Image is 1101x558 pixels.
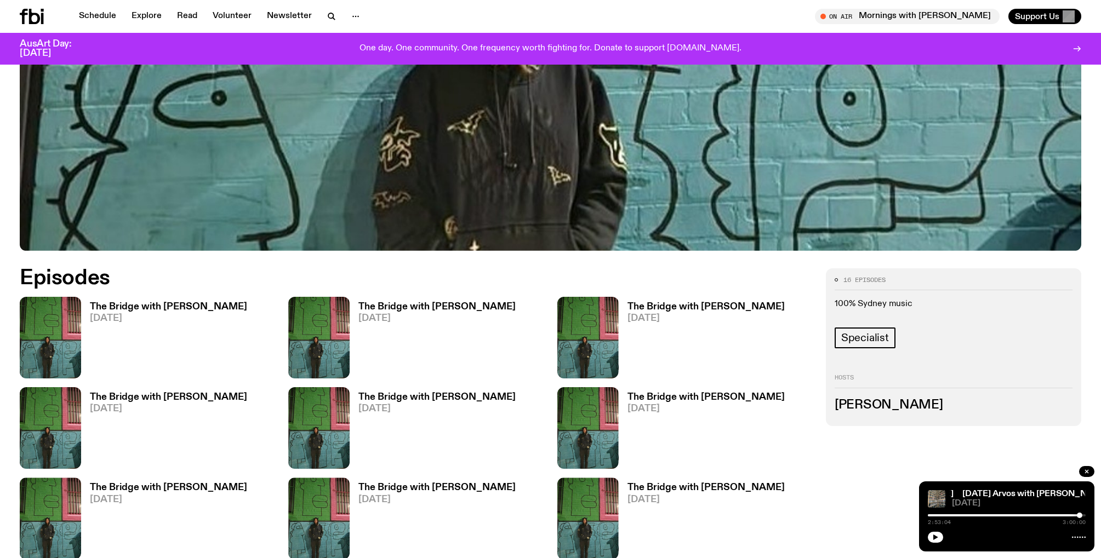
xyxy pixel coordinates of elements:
[557,297,619,378] img: Amelia Sparke is wearing a black hoodie and pants, leaning against a blue, green and pink wall wi...
[835,327,895,348] a: Specialist
[90,495,247,504] span: [DATE]
[81,393,247,469] a: The Bridge with [PERSON_NAME][DATE]
[358,393,516,402] h3: The Bridge with [PERSON_NAME]
[841,332,889,344] span: Specialist
[20,297,81,378] img: Amelia Sparke is wearing a black hoodie and pants, leaning against a blue, green and pink wall wi...
[350,393,516,469] a: The Bridge with [PERSON_NAME][DATE]
[90,314,247,323] span: [DATE]
[20,387,81,469] img: Amelia Sparke is wearing a black hoodie and pants, leaning against a blue, green and pink wall wi...
[90,302,247,312] h3: The Bridge with [PERSON_NAME]
[288,297,350,378] img: Amelia Sparke is wearing a black hoodie and pants, leaning against a blue, green and pink wall wi...
[627,483,785,492] h3: The Bridge with [PERSON_NAME]
[358,404,516,413] span: [DATE]
[125,9,168,24] a: Explore
[90,404,247,413] span: [DATE]
[627,495,785,504] span: [DATE]
[350,302,516,378] a: The Bridge with [PERSON_NAME][DATE]
[807,490,954,498] a: [DATE] Arvos with [PERSON_NAME]
[170,9,204,24] a: Read
[20,39,90,58] h3: AusArt Day: [DATE]
[627,314,785,323] span: [DATE]
[358,314,516,323] span: [DATE]
[360,44,741,54] p: One day. One community. One frequency worth fighting for. Donate to support [DOMAIN_NAME].
[358,483,516,492] h3: The Bridge with [PERSON_NAME]
[81,302,247,378] a: The Bridge with [PERSON_NAME][DATE]
[928,490,945,508] img: A corner shot of the fbi music library
[20,268,723,288] h2: Episodes
[260,9,318,24] a: Newsletter
[90,483,247,492] h3: The Bridge with [PERSON_NAME]
[815,9,1000,24] button: On AirMornings with [PERSON_NAME]
[206,9,258,24] a: Volunteer
[358,302,516,312] h3: The Bridge with [PERSON_NAME]
[627,302,785,312] h3: The Bridge with [PERSON_NAME]
[288,387,350,469] img: Amelia Sparke is wearing a black hoodie and pants, leaning against a blue, green and pink wall wi...
[619,302,785,378] a: The Bridge with [PERSON_NAME][DATE]
[627,404,785,413] span: [DATE]
[627,393,785,402] h3: The Bridge with [PERSON_NAME]
[557,387,619,469] img: Amelia Sparke is wearing a black hoodie and pants, leaning against a blue, green and pink wall wi...
[1063,520,1086,525] span: 3:00:00
[835,399,1073,411] h3: [PERSON_NAME]
[90,393,247,402] h3: The Bridge with [PERSON_NAME]
[619,393,785,469] a: The Bridge with [PERSON_NAME][DATE]
[358,495,516,504] span: [DATE]
[835,299,1073,309] p: 100% Sydney music
[72,9,123,24] a: Schedule
[928,520,951,525] span: 2:53:04
[1008,9,1081,24] button: Support Us
[952,499,1086,508] span: [DATE]
[835,375,1073,388] h2: Hosts
[843,277,886,283] span: 16 episodes
[1015,11,1059,21] span: Support Us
